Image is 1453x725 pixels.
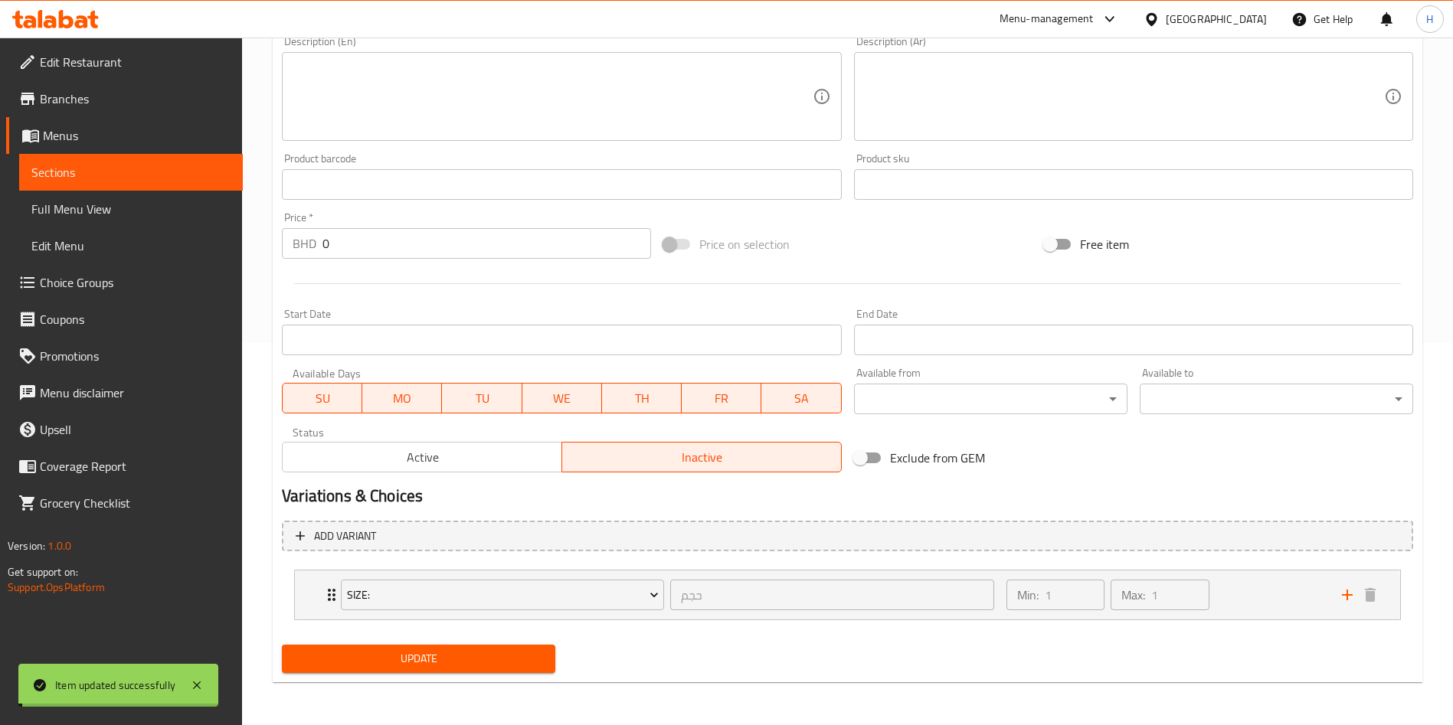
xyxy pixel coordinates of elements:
[1426,11,1433,28] span: H
[6,448,243,485] a: Coverage Report
[40,494,231,512] span: Grocery Checklist
[40,273,231,292] span: Choice Groups
[688,387,755,410] span: FR
[761,383,841,413] button: SA
[282,169,841,200] input: Please enter product barcode
[55,677,175,694] div: Item updated successfully
[282,383,362,413] button: SU
[282,442,562,472] button: Active
[890,449,985,467] span: Exclude from GEM
[40,53,231,71] span: Edit Restaurant
[6,80,243,117] a: Branches
[282,645,555,673] button: Update
[40,384,231,402] span: Menu disclaimer
[6,338,243,374] a: Promotions
[8,562,78,582] span: Get support on:
[6,264,243,301] a: Choice Groups
[1121,586,1145,604] p: Max:
[282,521,1413,552] button: Add variant
[294,649,543,668] span: Update
[1017,586,1039,604] p: Min:
[682,383,761,413] button: FR
[40,420,231,439] span: Upsell
[854,169,1413,200] input: Please enter product sku
[1140,384,1413,414] div: ​
[31,200,231,218] span: Full Menu View
[368,387,436,410] span: MO
[529,387,596,410] span: WE
[40,310,231,328] span: Coupons
[8,577,105,597] a: Support.OpsPlatform
[47,536,71,556] span: 1.0.0
[31,237,231,255] span: Edit Menu
[1359,583,1382,606] button: delete
[522,383,602,413] button: WE
[282,485,1413,508] h2: Variations & Choices
[1336,583,1359,606] button: add
[289,387,356,410] span: SU
[6,301,243,338] a: Coupons
[40,347,231,365] span: Promotions
[448,387,515,410] span: TU
[341,580,664,610] button: size:
[1166,11,1267,28] div: [GEOGRAPHIC_DATA]
[767,387,835,410] span: SA
[1080,235,1129,253] span: Free item
[19,154,243,191] a: Sections
[322,228,651,259] input: Please enter price
[6,117,243,154] a: Menus
[699,235,790,253] span: Price on selection
[602,383,682,413] button: TH
[854,384,1127,414] div: ​
[1000,10,1094,28] div: Menu-management
[293,234,316,253] p: BHD
[6,374,243,411] a: Menu disclaimer
[282,563,1413,626] li: Expand
[40,90,231,108] span: Branches
[6,485,243,521] a: Grocery Checklist
[40,457,231,475] span: Coverage Report
[608,387,676,410] span: TH
[289,446,556,469] span: Active
[362,383,442,413] button: MO
[31,163,231,181] span: Sections
[19,227,243,264] a: Edit Menu
[442,383,522,413] button: TU
[314,527,376,546] span: Add variant
[561,442,842,472] button: Inactive
[19,191,243,227] a: Full Menu View
[6,411,243,448] a: Upsell
[6,44,243,80] a: Edit Restaurant
[295,570,1400,619] div: Expand
[347,586,659,605] span: size:
[43,126,231,145] span: Menus
[8,536,45,556] span: Version:
[568,446,836,469] span: Inactive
